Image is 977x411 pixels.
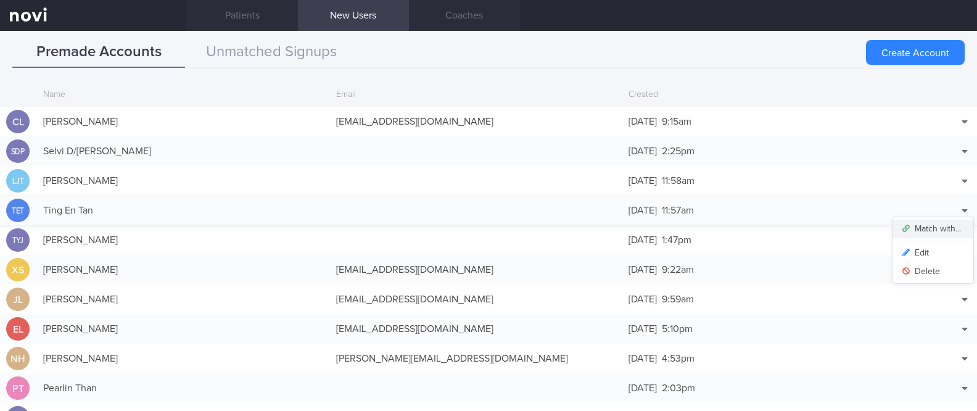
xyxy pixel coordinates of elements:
[662,354,695,363] span: 4:53pm
[8,169,28,193] div: LJT
[330,317,623,341] div: [EMAIL_ADDRESS][DOMAIN_NAME]
[866,40,965,65] button: Create Account
[37,287,330,312] div: [PERSON_NAME]
[6,317,30,341] div: EL
[330,346,623,371] div: [PERSON_NAME][EMAIL_ADDRESS][DOMAIN_NAME]
[629,176,657,186] span: [DATE]
[662,117,691,127] span: 9:15am
[892,262,973,281] button: Delete
[37,228,330,252] div: [PERSON_NAME]
[6,288,30,312] div: JL
[37,109,330,134] div: [PERSON_NAME]
[629,235,657,245] span: [DATE]
[629,146,657,156] span: [DATE]
[330,109,623,134] div: [EMAIL_ADDRESS][DOMAIN_NAME]
[892,220,973,238] button: Match with...
[37,346,330,371] div: [PERSON_NAME]
[8,228,28,252] div: TYJ
[8,139,28,164] div: SDP
[37,83,330,107] div: Name
[37,139,330,164] div: Selvi D/[PERSON_NAME]
[629,354,657,363] span: [DATE]
[629,294,657,304] span: [DATE]
[6,347,30,371] div: NH
[37,198,330,223] div: Ting En Tan
[629,265,657,275] span: [DATE]
[12,37,185,68] button: Premade Accounts
[622,83,915,107] div: Created
[629,324,657,334] span: [DATE]
[37,317,330,341] div: [PERSON_NAME]
[629,205,657,215] span: [DATE]
[8,199,28,223] div: TET
[330,287,623,312] div: [EMAIL_ADDRESS][DOMAIN_NAME]
[662,176,695,186] span: 11:58am
[629,383,657,393] span: [DATE]
[37,168,330,193] div: [PERSON_NAME]
[662,324,693,334] span: 5:10pm
[662,265,694,275] span: 9:22am
[662,205,694,215] span: 11:57am
[629,117,657,127] span: [DATE]
[662,294,694,304] span: 9:59am
[892,244,973,262] button: Edit
[6,110,30,134] div: CL
[662,235,691,245] span: 1:47pm
[330,257,623,282] div: [EMAIL_ADDRESS][DOMAIN_NAME]
[6,376,30,401] div: PT
[37,257,330,282] div: [PERSON_NAME]
[37,376,330,401] div: Pearlin Than
[185,37,358,68] button: Unmatched Signups
[662,146,695,156] span: 2:25pm
[662,383,695,393] span: 2:03pm
[6,258,30,282] div: XS
[330,83,623,107] div: Email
